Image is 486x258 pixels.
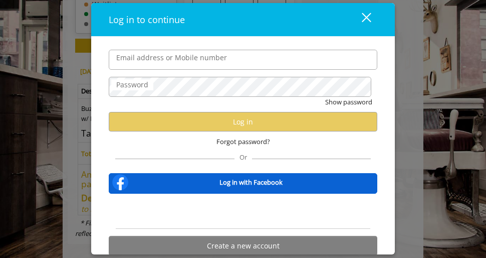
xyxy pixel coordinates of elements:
[192,200,294,222] iframe: Sign in with Google Button
[216,137,270,147] span: Forgot password?
[343,9,377,30] button: close dialog
[109,236,377,255] button: Create a new account
[234,153,252,162] span: Or
[110,172,130,192] img: facebook-logo
[197,200,289,222] div: Sign in with Google. Opens in new tab
[109,77,371,97] input: Password
[219,177,283,188] b: Log in with Facebook
[111,79,153,90] label: Password
[111,52,232,63] label: Email address or Mobile number
[325,97,372,107] button: Show password
[109,50,377,70] input: Email address or Mobile number
[109,14,185,26] span: Log in to continue
[109,112,377,132] button: Log in
[350,12,370,27] div: close dialog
